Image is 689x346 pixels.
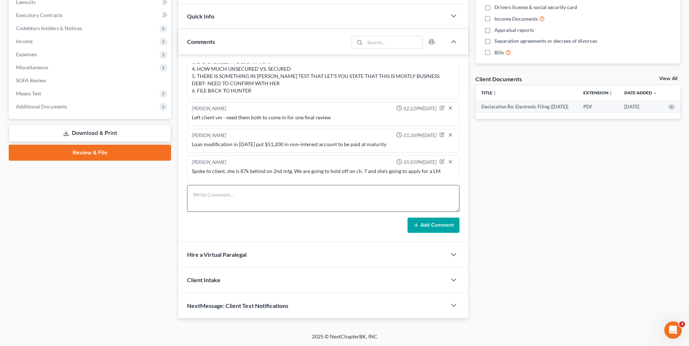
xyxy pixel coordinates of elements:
div: [PERSON_NAME] [192,159,226,166]
span: Codebtors Insiders & Notices [16,25,82,31]
div: Spoke to client, she is 87k behind on 2nd mtg. We are going to hold off on ch. 7 and she's going ... [192,168,455,175]
span: Comments [187,38,215,45]
span: 02:22PM[DATE] [404,105,437,112]
a: Review & File [9,145,171,161]
span: NextMessage: Client Text Notifications [187,302,288,309]
div: Loan modification in [DATE] put $51,200 in non-interest account to be paid at maturity [192,141,455,148]
a: SOFA Review [10,74,171,87]
div: Client Documents [475,75,522,83]
a: Date Added expand_more [624,90,657,95]
div: [PERSON_NAME] [192,132,226,139]
span: Expenses [16,51,37,57]
i: expand_more [653,91,657,95]
span: 01:26PM[DATE] [404,132,437,139]
span: Income [16,38,33,44]
iframe: Intercom live chat [664,321,682,339]
span: Quick Info [187,13,214,20]
a: Download & Print [9,125,171,142]
i: unfold_more [608,91,613,95]
span: Separation agreements or decrees of divorces [494,37,597,45]
span: SOFA Review [16,77,46,83]
span: Drivers license & social security card [494,4,577,11]
span: Means Test [16,90,41,96]
span: 3 [679,321,685,327]
a: Extensionunfold_more [583,90,613,95]
span: Hire a Virtual Paralegal [187,251,247,258]
td: [DATE] [619,100,663,113]
div: Left client vm - need them both to come in for one final review [192,114,455,121]
span: Additional Documents [16,103,67,110]
div: [PERSON_NAME] [192,105,226,112]
div: 2025 © NextChapterBK, INC [138,333,552,346]
span: Income Documents [494,15,538,22]
span: Bills [494,49,504,56]
span: 05:05PM[DATE] [404,159,437,166]
span: Executory Contracts [16,12,62,18]
td: PDF [577,100,619,113]
td: Declaration Re: Electronic Filing ([DATE]) [475,100,577,113]
span: Miscellaneous [16,64,48,70]
i: unfold_more [493,91,497,95]
a: Executory Contracts [10,9,171,22]
button: Add Comment [408,218,459,233]
input: Search... [365,36,422,49]
span: Appraisal reports [494,26,534,34]
div: SIGNING REVIEW: 1. LOOKS LIKE ONE OF THE TRUCKS IS REPO'D 2. MAKE SURE SHE'S CURRENT ON THE MORTG... [192,36,455,94]
a: Titleunfold_more [481,90,497,95]
a: View All [659,76,677,81]
span: Client Intake [187,276,220,283]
